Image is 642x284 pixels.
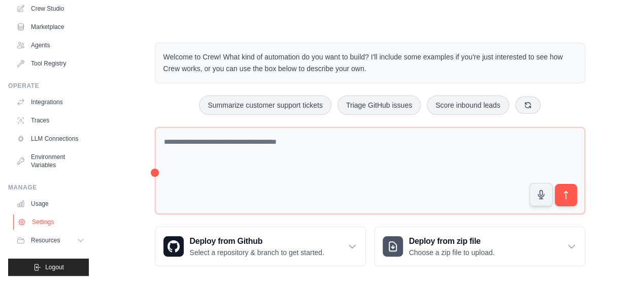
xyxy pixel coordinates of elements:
[190,235,324,247] h3: Deploy from Github
[8,183,89,192] div: Manage
[12,232,89,248] button: Resources
[12,149,89,173] a: Environment Variables
[190,247,324,258] p: Select a repository & branch to get started.
[409,247,495,258] p: Choose a zip file to upload.
[427,96,509,115] button: Score inbound leads
[199,96,331,115] button: Summarize customer support tickets
[45,263,64,271] span: Logout
[12,1,89,17] a: Crew Studio
[12,131,89,147] a: LLM Connections
[163,51,577,75] p: Welcome to Crew! What kind of automation do you want to build? I'll include some examples if you'...
[8,259,89,276] button: Logout
[8,82,89,90] div: Operate
[12,37,89,53] a: Agents
[12,55,89,72] a: Tool Registry
[31,236,60,244] span: Resources
[409,235,495,247] h3: Deploy from zip file
[13,214,90,230] a: Settings
[12,94,89,110] a: Integrations
[12,112,89,129] a: Traces
[12,19,89,35] a: Marketplace
[337,96,421,115] button: Triage GitHub issues
[12,196,89,212] a: Usage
